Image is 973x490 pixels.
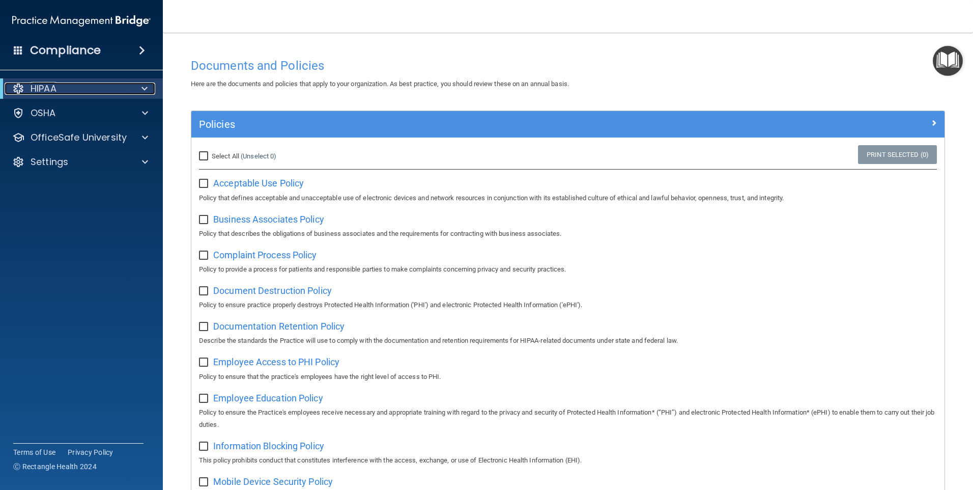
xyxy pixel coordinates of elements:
[199,335,937,347] p: Describe the standards the Practice will use to comply with the documentation and retention requi...
[213,441,324,451] span: Information Blocking Policy
[12,83,148,95] a: HIPAA
[199,152,211,160] input: Select All (Unselect 0)
[199,371,937,383] p: Policy to ensure that the practice's employees have the right level of access to PHI.
[31,156,68,168] p: Settings
[31,83,56,95] p: HIPAA
[212,152,239,160] span: Select All
[213,214,324,225] span: Business Associates Policy
[213,178,304,188] span: Acceptable Use Policy
[191,80,569,88] span: Here are the documents and policies that apply to your organization. As best practice, you should...
[68,447,113,457] a: Privacy Policy
[191,59,945,72] h4: Documents and Policies
[199,263,937,276] p: Policy to provide a process for patients and responsible parties to make complaints concerning pr...
[12,107,148,119] a: OSHA
[12,11,151,31] img: PMB logo
[12,131,148,144] a: OfficeSafe University
[199,192,937,204] p: Policy that defines acceptable and unacceptable use of electronic devices and network resources i...
[213,250,317,260] span: Complaint Process Policy
[31,107,56,119] p: OSHA
[12,156,148,168] a: Settings
[13,461,97,472] span: Ⓒ Rectangle Health 2024
[31,131,127,144] p: OfficeSafe University
[858,145,937,164] a: Print Selected (0)
[199,299,937,311] p: Policy to ensure practice properly destroys Protected Health Information ('PHI') and electronic P...
[933,46,963,76] button: Open Resource Center
[199,228,937,240] p: Policy that describes the obligations of business associates and the requirements for contracting...
[241,152,276,160] a: (Unselect 0)
[199,116,937,132] a: Policies
[199,406,937,431] p: Policy to ensure the Practice's employees receive necessary and appropriate training with regard ...
[213,393,323,403] span: Employee Education Policy
[30,43,101,58] h4: Compliance
[213,357,339,367] span: Employee Access to PHI Policy
[199,119,749,130] h5: Policies
[213,321,345,332] span: Documentation Retention Policy
[213,285,332,296] span: Document Destruction Policy
[13,447,55,457] a: Terms of Use
[199,454,937,467] p: This policy prohibits conduct that constitutes interference with the access, exchange, or use of ...
[213,476,333,487] span: Mobile Device Security Policy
